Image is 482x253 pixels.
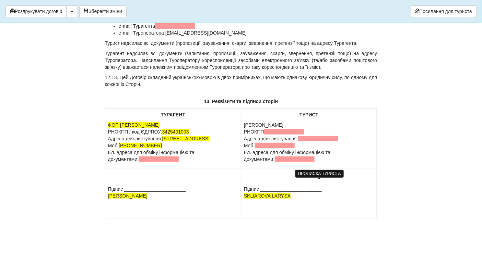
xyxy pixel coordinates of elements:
[119,143,162,148] span: [PHONE_NUMBER]
[108,122,238,163] p: РНОКПП / код ЄДРПОУ: Адреса для листування: Моб. Ел. адреса для обміну інформацією та документами:
[105,98,377,105] p: 13. Реквізити та підписи сторін
[410,5,477,17] a: Посилання для туриста
[119,23,377,29] li: e-mail Турагента
[244,193,291,199] span: SKLIAROVA LARYSA
[105,169,241,202] td: Підпис _______________________
[105,40,377,47] p: Турист надсилає всі документи (пропозиції, зауваження, скарги, звернення, претензії тощо) на адре...
[295,170,344,178] div: ПРОПИСКА ТУРИСТА
[119,29,377,36] li: e-mail Туроператора [EMAIL_ADDRESS][DOMAIN_NAME]
[244,111,374,118] p: ТУРИСТ
[162,136,210,141] span: [STREET_ADDRESS]
[108,122,160,128] span: ФОП [PERSON_NAME]
[79,5,127,17] button: Зберегти зміни
[162,129,189,135] span: 3425401003
[5,5,67,17] button: Роздрукувати договір
[241,169,377,202] td: Підпис _______________________
[108,193,148,199] span: [PERSON_NAME]
[244,122,374,163] p: [PERSON_NAME] РНОКПП Адреса для листування: Моб. Ел. адреса для обміну інформацією та документами:
[105,50,377,71] p: Турагент надсилає всі документи (запитання, пропозиції, зауваження, скарги, звернення, претензії ...
[108,111,238,118] p: ТУРАГЕНТ
[105,74,377,88] p: 12.13. Цей Договір складений українською мовою в двох примірниках, що мають однакову юридичну сил...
